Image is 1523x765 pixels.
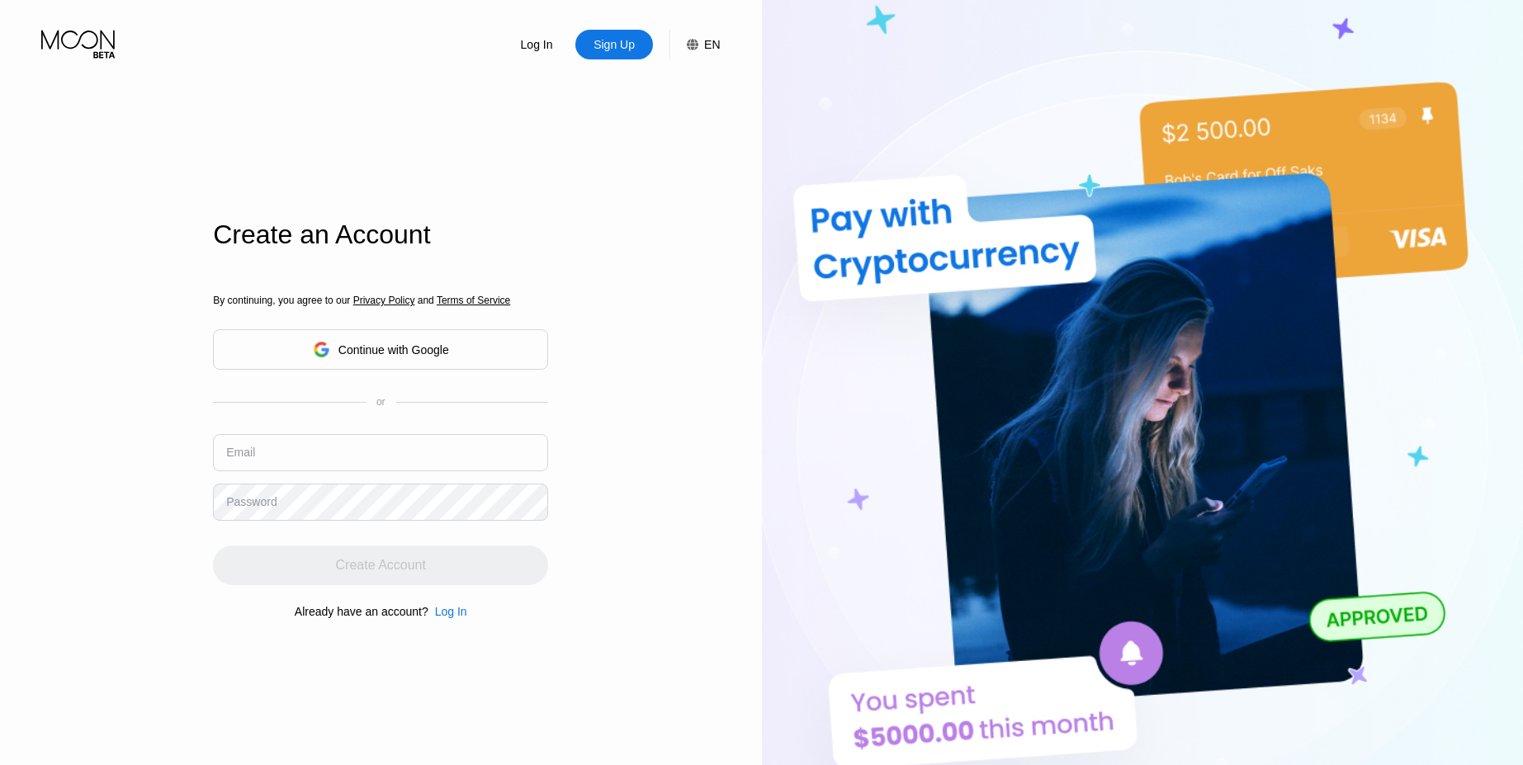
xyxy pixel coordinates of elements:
div: Log In [519,36,555,53]
div: EN [704,38,720,51]
div: Sign Up [592,36,636,53]
span: Terms of Service [437,295,510,306]
div: Already have an account? [295,605,428,618]
div: EN [669,30,720,59]
div: Log In [435,605,467,618]
div: Continue with Google [213,329,548,370]
div: Password [226,495,277,508]
div: Create an Account [213,220,548,250]
div: Sign Up [575,30,653,59]
div: Continue with Google [338,343,449,357]
div: or [376,396,385,408]
span: Privacy Policy [353,295,415,306]
span: and [414,295,437,306]
div: Log In [428,605,467,618]
div: Email [226,446,255,459]
div: By continuing, you agree to our [213,295,548,306]
div: Log In [498,30,575,59]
